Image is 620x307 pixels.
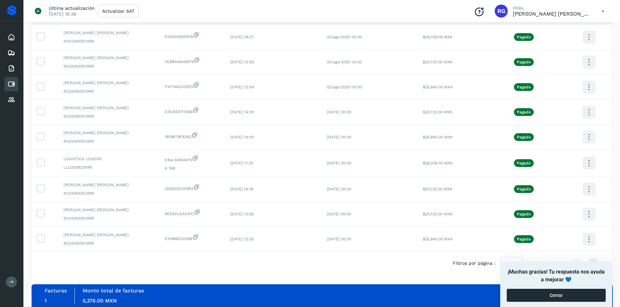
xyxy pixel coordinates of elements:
[423,85,453,89] span: $35,840.00 MXN
[5,30,18,45] div: Inicio
[533,260,561,267] span: 1 - 10 de 325
[517,237,531,241] p: Pagado
[63,138,154,144] span: ROOD900513R81
[165,155,220,163] span: b4ac3d644e15
[230,187,253,191] span: [DATE] 16:18
[165,57,220,65] span: 3C88AA6AB5F4
[230,135,254,139] span: [DATE] 14:00
[5,77,18,91] div: Cuentas por pagar
[517,161,531,165] p: Pagado
[327,110,351,114] span: [DATE] 00:00
[45,288,67,294] label: Facturas
[327,85,362,89] span: 02/ago/2025 00:00
[517,60,531,64] p: Pagado
[327,237,351,241] span: [DATE] 00:00
[83,298,117,304] span: 5,376.00 MXN
[230,110,254,114] span: [DATE] 14:00
[423,161,453,165] span: $28,336.00 MXN
[165,184,220,192] span: 25563DEAF9F5
[165,209,220,217] span: 6EE62CAA530C
[83,288,144,294] label: Monto total de facturas
[45,298,47,304] span: 1
[63,113,154,119] span: ROOD900513R81
[63,156,154,162] span: LOGISTICA LOGENS
[63,55,154,61] span: [PERSON_NAME] [PERSON_NAME]
[98,5,139,18] button: Actualizar SAT
[63,207,154,213] span: [PERSON_NAME] [PERSON_NAME]
[423,237,453,241] span: $35,840.00 MXN
[230,212,254,216] span: [DATE] 13:55
[327,212,351,216] span: [DATE] 00:00
[165,165,220,171] span: A 748
[63,182,154,188] span: [PERSON_NAME] [PERSON_NAME]
[63,215,154,221] span: ROOD900513R81
[453,260,495,267] span: Filtros por página :
[5,46,18,60] div: Embarques
[423,187,452,191] span: $20,720.00 MXN
[165,132,220,140] span: 1B18B78F4362
[165,82,220,90] span: F2F74AEA30E5
[327,161,351,165] span: [DATE] 00:00
[517,135,531,139] p: Pagado
[165,32,220,40] span: D2562069A976
[517,187,531,191] p: Pagado
[63,130,154,136] span: [PERSON_NAME] [PERSON_NAME]
[513,5,591,11] p: Hola,
[423,110,452,114] span: $20,720.00 MXN
[513,11,591,17] p: Rosa Gabriela Ponce Segovia
[63,38,154,44] span: ROOD900513R81
[63,190,154,196] span: ROOD900513R81
[165,107,220,115] span: 57A25EEF3566
[517,85,531,89] p: Pagado
[517,35,531,39] p: Pagado
[327,35,362,39] span: 20/ago/2025 00:00
[63,63,154,69] span: ROOD900513R81
[507,289,606,302] button: Cerrar
[423,35,452,39] span: $39,709.09 MXN
[102,9,134,13] span: Actualizar SAT
[517,110,531,114] p: Pagado
[327,60,362,64] span: 02/ago/2025 00:00
[423,212,452,216] span: $20,720.00 MXN
[5,61,18,76] div: Facturas
[49,5,95,11] p: Última actualización
[230,237,254,241] span: [DATE] 13:55
[5,93,18,107] div: Proveedores
[63,30,154,36] span: [PERSON_NAME] [PERSON_NAME]
[327,135,351,139] span: [DATE] 00:00
[63,80,154,86] span: [PERSON_NAME] [PERSON_NAME]
[423,135,453,139] span: $35,840.00 MXN
[230,60,254,64] span: [DATE] 13:59
[63,164,154,170] span: LLO200923KR6
[63,240,154,246] span: ROOD900513R81
[63,88,154,94] span: ROOD900513R81
[49,11,76,17] p: [DATE] 16:38
[63,232,154,238] span: [PERSON_NAME] [PERSON_NAME]
[230,35,254,39] span: [DATE] 18:27
[327,187,351,191] span: [DATE] 00:00
[230,85,254,89] span: [DATE] 13:59
[517,212,531,216] p: Pagado
[63,105,154,111] span: [PERSON_NAME] [PERSON_NAME]
[423,60,452,64] span: $20,720.00 MXN
[507,267,606,284] h2: ¡Muchas gracias! Tu respuesta nos ayuda a mejorar 💙
[230,161,253,165] span: [DATE] 11:35
[165,234,220,242] span: E1F886E502B8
